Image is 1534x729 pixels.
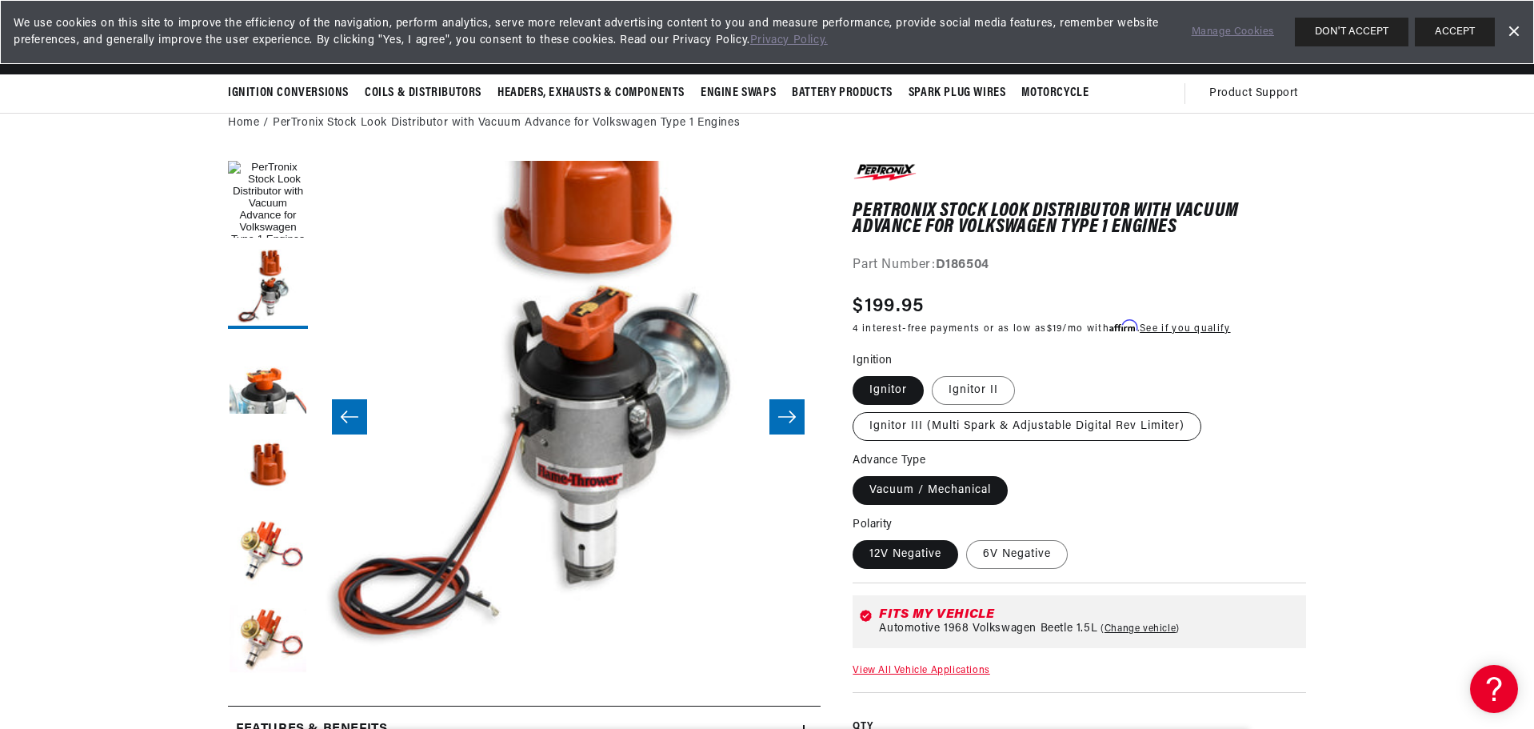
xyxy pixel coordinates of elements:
a: PerTronix Stock Look Distributor with Vacuum Advance for Volkswagen Type 1 Engines [273,114,740,132]
label: Vacuum / Mechanical [853,476,1008,505]
legend: Ignition [853,352,893,369]
label: Ignitor II [932,376,1015,405]
button: Load image 1 in gallery view [228,161,308,241]
span: Automotive 1968 Volkswagen Beetle 1.5L [879,623,1097,635]
summary: Engine Swaps [693,74,784,112]
label: 6V Negative [966,540,1068,569]
span: Spark Plug Wires [909,85,1006,102]
span: $19 [1047,324,1063,334]
summary: Product Support [1209,74,1306,113]
span: We use cookies on this site to improve the efficiency of the navigation, perform analytics, serve... [14,15,1169,49]
summary: Headers, Exhausts & Components [489,74,693,112]
button: ACCEPT [1415,18,1495,46]
button: Load image 6 in gallery view [228,601,308,681]
label: Ignitor III (Multi Spark & Adjustable Digital Rev Limiter) [853,412,1201,441]
strong: D186504 [936,258,989,271]
button: Load image 2 in gallery view [228,249,308,329]
legend: Polarity [853,516,893,533]
legend: Advance Type [853,452,927,469]
button: Slide right [769,399,805,435]
a: Manage Cookies [1192,24,1274,41]
a: See if you qualify - Learn more about Affirm Financing (opens in modal) [1140,324,1230,334]
button: Load image 5 in gallery view [228,513,308,593]
span: Ignition Conversions [228,85,349,102]
label: 12V Negative [853,540,958,569]
span: Engine Swaps [701,85,776,102]
summary: Spark Plug Wires [901,74,1014,112]
span: Headers, Exhausts & Components [497,85,685,102]
media-gallery: Gallery Viewer [228,161,821,674]
summary: Coils & Distributors [357,74,489,112]
button: DON'T ACCEPT [1295,18,1408,46]
span: Product Support [1209,85,1298,102]
label: Ignitor [853,376,924,405]
a: Change vehicle [1101,623,1180,635]
summary: Ignition Conversions [228,74,357,112]
nav: breadcrumbs [228,114,1306,132]
span: Affirm [1109,320,1137,332]
div: Part Number: [853,255,1306,276]
a: View All Vehicle Applications [853,666,989,675]
span: Battery Products [792,85,893,102]
span: Coils & Distributors [365,85,481,102]
button: Slide left [332,399,367,435]
a: Privacy Policy. [750,34,828,46]
a: Dismiss Banner [1501,20,1525,44]
h1: PerTronix Stock Look Distributor with Vacuum Advance for Volkswagen Type 1 Engines [853,203,1306,236]
summary: Motorcycle [1013,74,1097,112]
span: Motorcycle [1021,85,1089,102]
p: 4 interest-free payments or as low as /mo with . [853,321,1230,336]
button: Load image 3 in gallery view [228,337,308,417]
a: Home [228,114,259,132]
div: Fits my vehicle [879,608,1300,621]
button: Load image 4 in gallery view [228,425,308,505]
span: $199.95 [853,292,924,321]
summary: Battery Products [784,74,901,112]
